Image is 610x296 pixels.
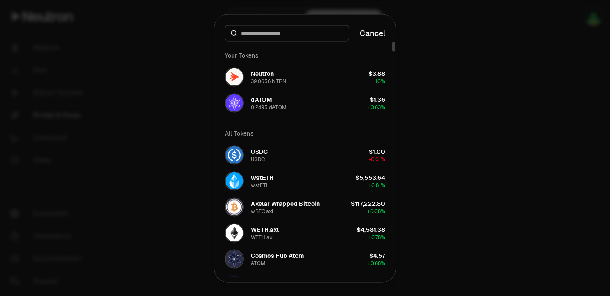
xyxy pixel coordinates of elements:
img: wstETH Logo [226,172,243,189]
img: TIA Logo [226,276,243,293]
div: Your Tokens [220,46,390,64]
div: $3.88 [368,69,385,78]
div: 39.0656 NTRN [251,78,286,85]
span: -0.01% [369,156,385,163]
button: Cancel [360,27,385,39]
span: + 0.08% [367,208,385,215]
button: ATOM LogoCosmos Hub AtomATOM$4.57+0.68% [220,246,390,272]
span: + 0.81% [368,182,385,189]
div: All Tokens [220,124,390,142]
div: wstETH [251,173,274,182]
div: dATOM [251,95,272,104]
img: USDC Logo [226,146,243,163]
span: + 0.68% [367,260,385,267]
div: wstETH [251,182,270,189]
span: + 0.63% [367,104,385,111]
div: $4.57 [369,251,385,260]
div: Celestia [251,277,275,286]
button: NTRN LogoNeutron39.0656 NTRN$3.88+1.10% [220,64,390,90]
span: + 0.78% [368,234,385,241]
div: WETH.axl [251,225,279,234]
div: Axelar Wrapped Bitcoin [251,199,320,208]
button: wstETH LogowstETHwstETH$5,553.64+0.81% [220,168,390,194]
img: WETH.axl Logo [226,224,243,241]
div: $5,553.64 [355,173,385,182]
div: USDC [251,147,268,156]
button: WETH.axl LogoWETH.axlWETH.axl$4,581.38+0.78% [220,220,390,246]
div: Neutron [251,69,274,78]
div: Cosmos Hub Atom [251,251,304,260]
div: USDC [251,156,265,163]
div: wBTC.axl [251,208,273,215]
button: dATOM LogodATOM0.2495 dATOM$1.36+0.63% [220,90,390,116]
div: $1.79 [371,277,385,286]
div: ATOM [251,260,266,267]
div: $4,581.38 [357,225,385,234]
img: ATOM Logo [226,250,243,267]
img: NTRN Logo [226,68,243,85]
span: + 1.10% [370,78,385,85]
button: wBTC.axl LogoAxelar Wrapped BitcoinwBTC.axl$117,222.80+0.08% [220,194,390,220]
div: 0.2495 dATOM [251,104,287,111]
div: WETH.axl [251,234,274,241]
img: dATOM Logo [226,94,243,111]
div: $1.36 [370,95,385,104]
div: $117,222.80 [351,199,385,208]
button: USDC LogoUSDCUSDC$1.00-0.01% [220,142,390,168]
div: $1.00 [369,147,385,156]
img: wBTC.axl Logo [226,198,243,215]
